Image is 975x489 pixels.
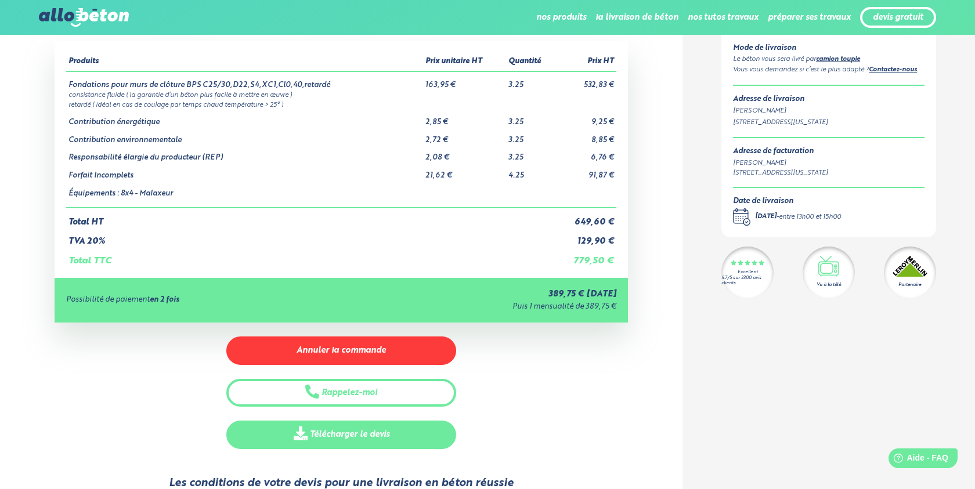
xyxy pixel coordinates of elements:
[423,127,505,145] td: 2,72 €
[733,158,828,168] div: [PERSON_NAME]
[733,95,925,104] div: Adresse de livraison
[66,109,423,127] td: Contribution énergétique
[66,296,353,305] div: Possibilité de paiement
[506,71,556,90] td: 3.25
[688,3,759,31] li: nos tutos travaux
[768,3,851,31] li: préparer ses travaux
[226,379,456,407] button: Rappelez-moi
[226,421,456,449] a: Télécharger le devis
[536,3,586,31] li: nos produits
[733,197,841,206] div: Date de livraison
[506,162,556,180] td: 4.25
[423,109,505,127] td: 2,85 €
[66,53,423,71] th: Produits
[755,212,777,222] div: [DATE]
[66,227,555,247] td: TVA 20%
[898,281,921,288] div: Partenaire
[66,247,555,266] td: Total TTC
[555,227,616,247] td: 129,90 €
[423,162,505,180] td: 21,62 €
[66,208,555,227] td: Total HT
[39,8,128,27] img: allobéton
[150,296,179,303] strong: en 2 fois
[872,444,962,476] iframe: Help widget launcher
[506,144,556,162] td: 3.25
[817,281,841,288] div: Vu à la télé
[66,180,423,208] td: Équipements : 8x4 - Malaxeur
[226,336,456,365] button: Annuler la commande
[66,71,423,90] td: Fondations pour murs de clôture BPS C25/30,D22,S4,XC1,Cl0,40,retardé
[66,99,616,109] td: retardé ( idéal en cas de coulage par temps chaud température > 25° )
[733,44,925,53] div: Mode de livraison
[506,127,556,145] td: 3.25
[423,144,505,162] td: 2,08 €
[779,212,841,222] div: entre 13h00 et 15h00
[869,67,917,73] a: Contactez-nous
[733,118,925,128] div: [STREET_ADDRESS][US_STATE]
[755,212,841,222] div: -
[721,276,774,286] div: 4.7/5 sur 2300 avis clients
[353,303,616,311] div: Puis 1 mensualité de 389,75 €
[873,13,923,23] a: devis gratuit
[738,270,758,275] div: Excellent
[506,109,556,127] td: 3.25
[555,109,616,127] td: 9,25 €
[733,65,925,75] div: Vous vous demandez si c’est le plus adapté ? .
[506,53,556,71] th: Quantité
[555,208,616,227] td: 649,60 €
[423,71,505,90] td: 163,95 €
[66,144,423,162] td: Responsabilité élargie du producteur (REP)
[555,127,616,145] td: 8,85 €
[66,127,423,145] td: Contribution environnementale
[555,71,616,90] td: 532,83 €
[733,147,828,156] div: Adresse de facturation
[816,56,860,63] a: camion toupie
[733,106,925,116] div: [PERSON_NAME]
[66,89,616,99] td: consistance fluide ( la garantie d’un béton plus facile à mettre en œuvre )
[733,55,925,65] div: Le béton vous sera livré par
[733,168,828,178] div: [STREET_ADDRESS][US_STATE]
[555,247,616,266] td: 779,50 €
[555,162,616,180] td: 91,87 €
[423,53,505,71] th: Prix unitaire HT
[555,53,616,71] th: Prix HT
[66,162,423,180] td: Forfait Incomplets
[353,289,616,299] div: 389,75 € [DATE]
[555,144,616,162] td: 6,76 €
[595,3,678,31] li: la livraison de béton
